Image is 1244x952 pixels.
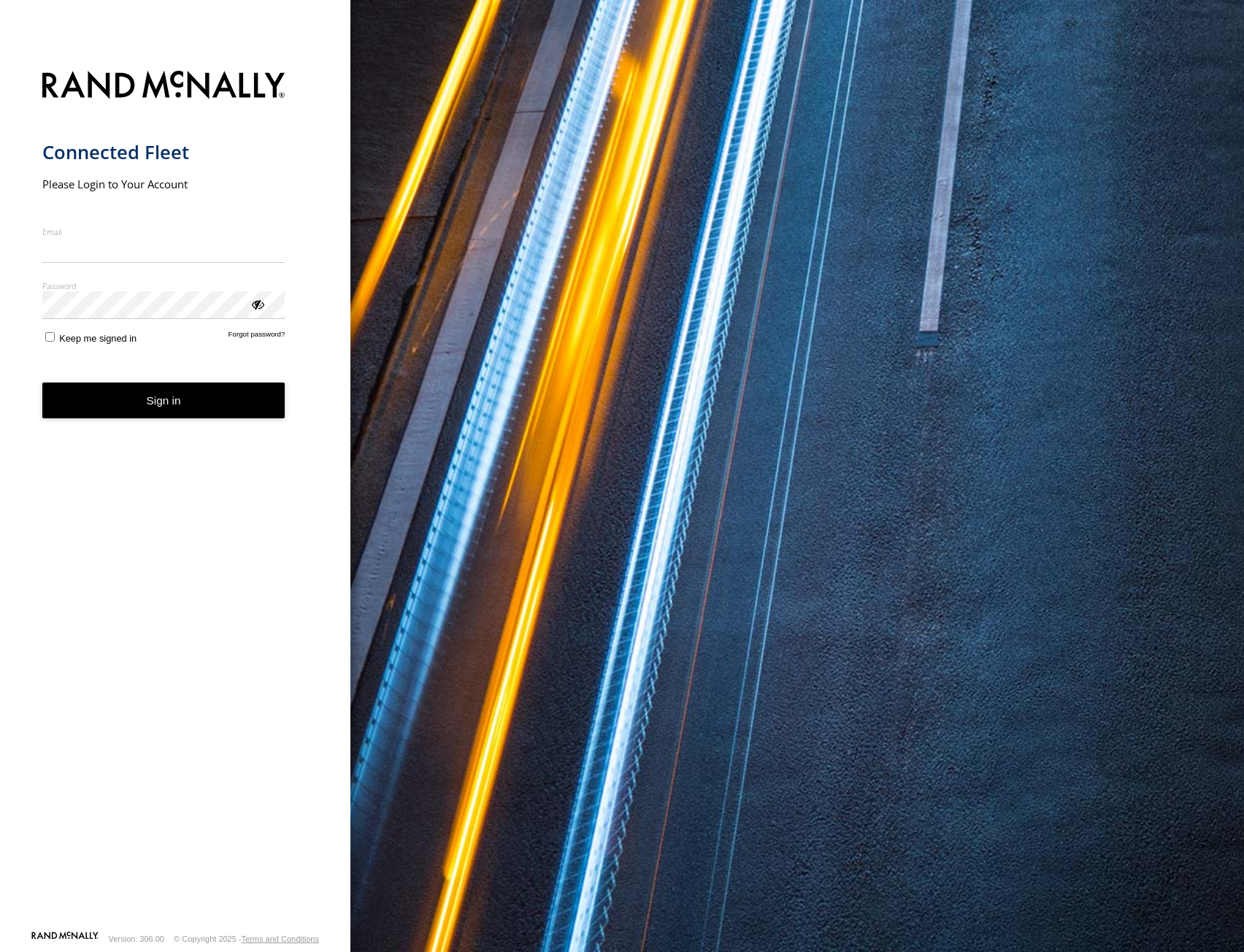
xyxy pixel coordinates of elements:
[42,226,285,237] label: Email
[42,177,285,191] h2: Please Login to Your Account
[59,333,137,344] span: Keep me signed in
[229,330,285,344] a: Forgot password?
[42,140,285,164] h1: Connected Fleet
[250,296,264,311] div: ViewPassword
[31,932,99,946] a: Visit our Website
[109,934,164,943] div: Version: 306.00
[45,332,55,342] input: Keep me signed in
[242,934,319,943] a: Terms and Conditions
[42,62,309,930] form: main
[42,280,285,291] label: Password
[42,68,285,105] img: Rand McNally
[42,383,285,418] button: Sign in
[174,934,319,943] div: © Copyright 2025 -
